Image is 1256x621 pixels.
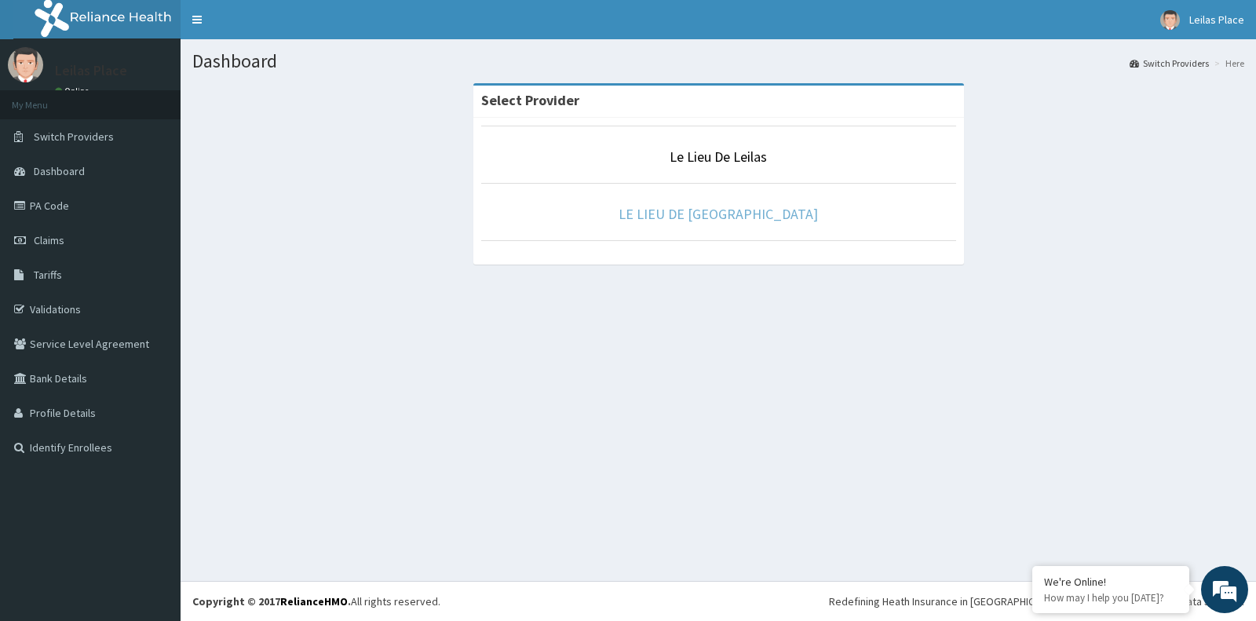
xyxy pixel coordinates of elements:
[192,594,351,608] strong: Copyright © 2017 .
[280,594,348,608] a: RelianceHMO
[829,594,1244,609] div: Redefining Heath Insurance in [GEOGRAPHIC_DATA] using Telemedicine and Data Science!
[670,148,767,166] a: Le Lieu De Leilas
[1130,57,1209,70] a: Switch Providers
[619,205,818,223] a: LE LIEU DE [GEOGRAPHIC_DATA]
[1210,57,1244,70] li: Here
[55,64,127,78] p: Leilas Place
[34,130,114,144] span: Switch Providers
[34,164,85,178] span: Dashboard
[181,581,1256,621] footer: All rights reserved.
[34,268,62,282] span: Tariffs
[1044,591,1177,605] p: How may I help you today?
[8,47,43,82] img: User Image
[1189,13,1244,27] span: Leilas Place
[34,233,64,247] span: Claims
[1044,575,1177,589] div: We're Online!
[192,51,1244,71] h1: Dashboard
[481,91,579,109] strong: Select Provider
[55,86,93,97] a: Online
[1160,10,1180,30] img: User Image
